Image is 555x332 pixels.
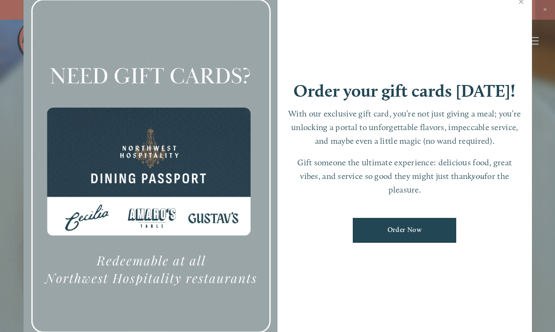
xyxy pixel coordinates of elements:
[353,218,456,243] a: Order Now
[287,156,523,196] p: Gift someone the ultimate experience: delicious food, great vibes, and service so good they might...
[287,107,523,147] p: With our exclusive gift card, you’re not just giving a meal; you’re unlocking a portal to unforge...
[472,171,484,181] em: you
[293,82,515,100] h1: Order your gift cards [DATE]!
